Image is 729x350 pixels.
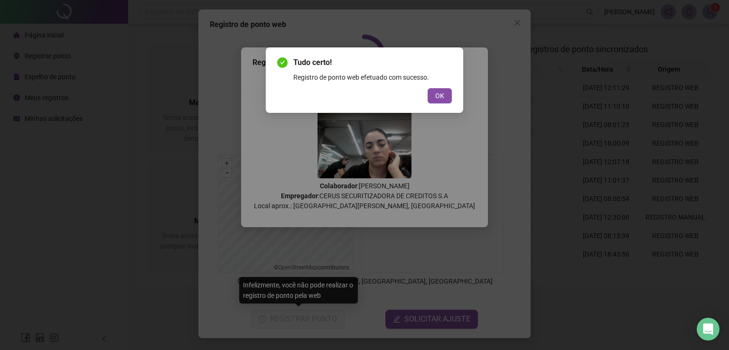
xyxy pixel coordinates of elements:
span: Tudo certo! [293,57,452,68]
div: Open Intercom Messenger [697,318,720,341]
span: check-circle [277,57,288,68]
div: Registro de ponto web efetuado com sucesso. [293,72,452,83]
button: OK [428,88,452,103]
span: OK [435,91,444,101]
